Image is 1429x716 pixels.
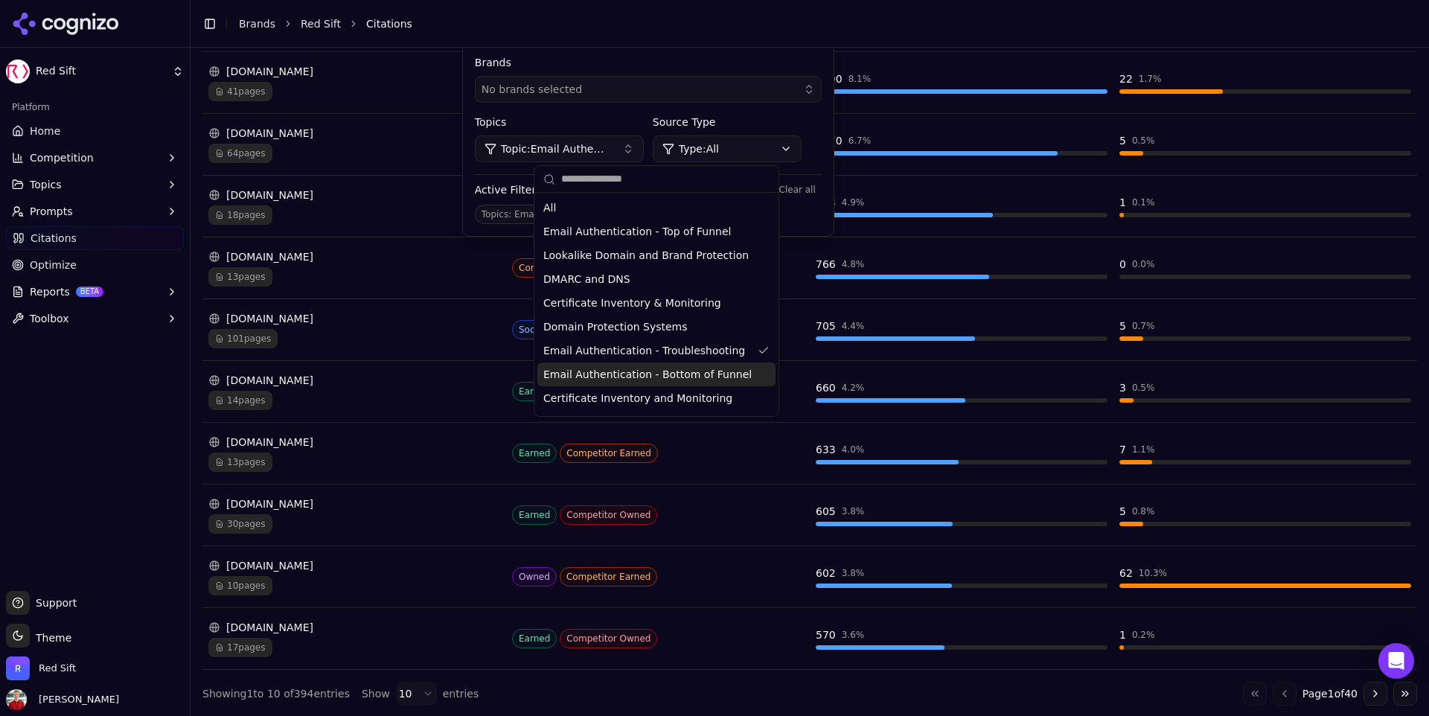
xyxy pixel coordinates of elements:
div: 0.5 % [1132,382,1155,394]
span: Social [512,320,552,339]
span: Topics : [482,209,511,220]
nav: breadcrumb [239,16,1387,31]
span: Competitor Earned [512,258,610,278]
label: Brands [475,55,822,70]
span: 13 pages [208,267,272,287]
div: 602 [816,566,836,581]
span: Support [30,595,77,610]
div: 0.2 % [1132,629,1155,641]
div: 633 [816,442,836,457]
span: Red Sift [36,65,166,78]
div: 10.3 % [1139,567,1167,579]
span: 14 pages [208,391,272,410]
a: Red Sift [301,16,341,31]
span: Competitor Owned [560,505,657,525]
button: Prompts [6,199,184,223]
div: 3.8 % [842,505,865,517]
div: 0.5 % [1132,135,1155,147]
a: Home [6,119,184,143]
img: Red Sift [6,656,30,680]
div: 1 [1119,195,1126,210]
div: Data table [202,19,1417,670]
span: All [543,200,556,215]
span: Show [362,686,390,701]
button: Toolbox [6,307,184,330]
span: Topics [30,177,62,192]
span: Email Authentication - Top of Funnel [543,224,731,239]
a: Optimize [6,253,184,277]
div: 6.7 % [848,135,872,147]
span: Competitor Owned [560,629,657,648]
div: 0.0 % [1132,258,1155,270]
div: 1 [1119,627,1126,642]
div: 3.8 % [842,567,865,579]
div: Showing 1 to 10 of 394 entries [202,686,350,701]
span: Email Authentication - Troubleshooting [514,209,687,220]
label: Source Type [653,115,822,130]
span: Earned [512,444,557,463]
span: Red Sift [39,662,76,675]
button: ReportsBETA [6,280,184,304]
span: 30 pages [208,514,272,534]
div: 5 [1119,133,1126,148]
div: [DOMAIN_NAME] [208,126,500,141]
div: 5 [1119,319,1126,333]
div: Platform [6,95,184,119]
a: Brands [239,18,275,30]
span: 17 pages [208,638,272,657]
div: 22 [1119,71,1133,86]
span: Active Filters [475,182,542,197]
img: Red Sift [6,60,30,83]
div: 62 [1119,566,1133,581]
span: Competition [30,150,94,165]
div: 7 [1119,442,1126,457]
div: [DOMAIN_NAME] [208,64,500,79]
span: Page 1 of 40 [1302,686,1358,701]
button: Topics [6,173,184,196]
div: 0 [1119,257,1126,272]
span: 10 pages [208,576,272,595]
button: Competition [6,146,184,170]
span: Earned [512,505,557,525]
div: 3 [1119,380,1126,395]
span: Certificate Inventory and Monitoring [543,391,732,406]
span: 101 pages [208,329,278,348]
button: Clear all [773,181,822,199]
span: Theme [30,632,71,644]
div: [DOMAIN_NAME] [208,496,500,511]
div: [DOMAIN_NAME] [208,188,500,202]
span: Topic: Email Authentication - Troubleshooting [501,141,610,156]
div: 0.1 % [1132,196,1155,208]
img: Jack Lilley [6,689,27,710]
span: Competitor Earned [560,444,658,463]
span: 41 pages [208,82,272,101]
span: No brands selected [482,82,582,97]
span: Citations [31,231,77,246]
div: 5 [1119,504,1126,519]
span: Owned [512,567,557,586]
div: 570 [816,627,836,642]
button: Type:All [653,135,802,162]
span: Prompts [30,204,73,219]
div: 705 [816,319,836,333]
div: [DOMAIN_NAME] [208,373,500,388]
span: [PERSON_NAME] [33,693,119,706]
span: Lookalike Domain and Brand Protection [543,248,749,263]
div: 4.9 % [842,196,865,208]
div: 660 [816,380,836,395]
div: [DOMAIN_NAME] [208,558,500,573]
span: entries [443,686,479,701]
span: Reports [30,284,70,299]
span: Type: All [679,141,719,156]
div: 605 [816,504,836,519]
div: 4.2 % [842,382,865,394]
span: Optimize [30,258,77,272]
span: Certificate Inventory & Monitoring [543,295,721,310]
span: Earned [512,629,557,648]
span: 64 pages [208,144,272,163]
div: [DOMAIN_NAME] [208,620,500,635]
span: Competitor Earned [560,567,658,586]
div: [DOMAIN_NAME] [208,435,500,450]
span: Email Authentication - Bottom of Funnel [543,367,752,382]
div: Open Intercom Messenger [1378,643,1414,679]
